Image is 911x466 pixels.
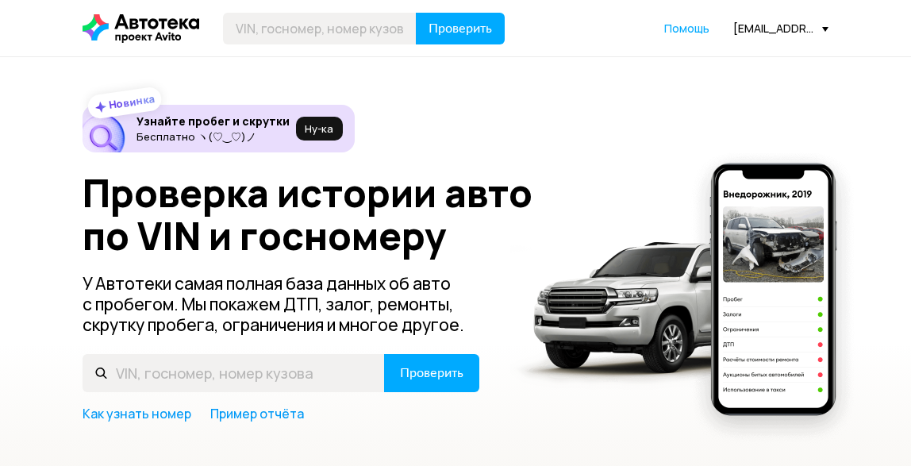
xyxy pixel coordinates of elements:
[429,22,492,35] span: Проверить
[416,13,505,44] button: Проверить
[136,114,290,129] h6: Узнайте пробег и скрутки
[83,273,481,335] p: У Автотеки самая полная база данных об авто с пробегом. Мы покажем ДТП, залог, ремонты, скрутку п...
[83,354,385,392] input: VIN, госномер, номер кузова
[136,130,290,143] p: Бесплатно ヽ(♡‿♡)ノ
[83,405,191,422] a: Как узнать номер
[223,13,417,44] input: VIN, госномер, номер кузова
[108,91,156,112] strong: Новинка
[83,171,556,257] h1: Проверка истории авто по VIN и госномеру
[210,405,304,422] a: Пример отчёта
[384,354,479,392] button: Проверить
[305,122,333,135] span: Ну‑ка
[664,21,709,37] a: Помощь
[400,367,463,379] span: Проверить
[733,21,828,36] div: [EMAIL_ADDRESS][DOMAIN_NAME]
